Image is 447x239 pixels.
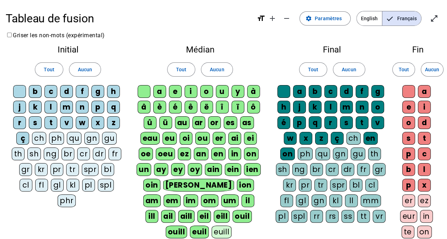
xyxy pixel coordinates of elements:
[140,132,160,145] div: eau
[16,132,29,145] div: ç
[194,148,208,160] div: an
[421,62,443,77] button: Aucun
[326,163,339,176] div: cr
[221,194,239,207] div: um
[284,132,297,145] div: w
[371,116,384,129] div: v
[178,210,195,223] div: aill
[308,65,318,74] span: Tout
[136,45,264,54] h2: Médian
[417,226,432,238] div: on
[305,15,312,22] mat-icon: settings
[280,11,294,26] button: Diminuer la taille de la police
[176,65,186,74] span: Tout
[188,163,202,176] div: oy
[265,11,280,26] button: Augmenter la taille de la police
[430,14,438,23] mat-icon: open_in_full
[333,62,365,77] button: Aucun
[418,101,431,113] div: i
[163,179,234,191] div: [PERSON_NAME]
[224,116,237,129] div: es
[346,132,361,145] div: ch
[324,101,337,113] div: l
[197,210,211,223] div: eil
[108,148,121,160] div: fr
[66,179,79,191] div: kl
[27,148,41,160] div: sh
[341,210,354,223] div: ss
[228,148,241,160] div: in
[77,148,90,160] div: cr
[232,85,244,98] div: y
[315,148,330,160] div: qu
[268,14,277,23] mat-icon: add
[211,148,225,160] div: en
[418,179,431,191] div: x
[427,11,441,26] button: Entrer en plein écran
[143,194,161,207] div: am
[310,163,323,176] div: br
[402,148,415,160] div: p
[398,65,409,74] span: Tout
[185,85,197,98] div: i
[356,85,368,98] div: f
[200,101,213,113] div: ë
[12,148,25,160] div: th
[60,85,73,98] div: d
[241,194,254,207] div: il
[418,163,431,176] div: l
[312,194,326,207] div: gn
[244,148,259,160] div: on
[276,163,289,176] div: sh
[195,132,210,145] div: ou
[29,101,42,113] div: k
[420,210,433,223] div: in
[60,116,73,129] div: v
[402,116,415,129] div: o
[67,132,81,145] div: qu
[29,116,42,129] div: s
[340,85,353,98] div: d
[167,62,195,77] button: Tout
[76,116,89,129] div: w
[137,163,151,176] div: un
[356,11,421,26] mat-button-toggle-group: Language selection
[310,210,323,223] div: rr
[340,116,353,129] div: s
[91,116,104,129] div: x
[7,33,12,37] input: Griser les non-mots (expérimental)
[138,101,150,113] div: â
[200,85,213,98] div: o
[402,163,415,176] div: b
[102,132,117,145] div: gu
[19,163,32,176] div: gr
[212,226,232,238] div: euill
[178,148,191,160] div: ez
[298,148,313,160] div: ph
[180,132,192,145] div: oi
[163,132,177,145] div: eu
[277,101,290,113] div: h
[6,7,251,30] h1: Tableau de fusion
[44,101,57,113] div: l
[169,101,182,113] div: é
[69,62,101,77] button: Aucun
[166,226,187,238] div: ouill
[365,179,378,191] div: cl
[44,148,59,160] div: ng
[357,11,382,26] span: English
[201,194,218,207] div: om
[418,194,431,207] div: ez
[341,163,354,176] div: dr
[164,194,181,207] div: em
[107,101,120,113] div: q
[275,45,389,54] h2: Final
[214,210,230,223] div: eill
[291,210,308,223] div: spl
[11,45,125,54] h2: Initial
[293,101,306,113] div: j
[159,116,172,129] div: ü
[76,85,89,98] div: f
[44,85,57,98] div: c
[418,132,431,145] div: t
